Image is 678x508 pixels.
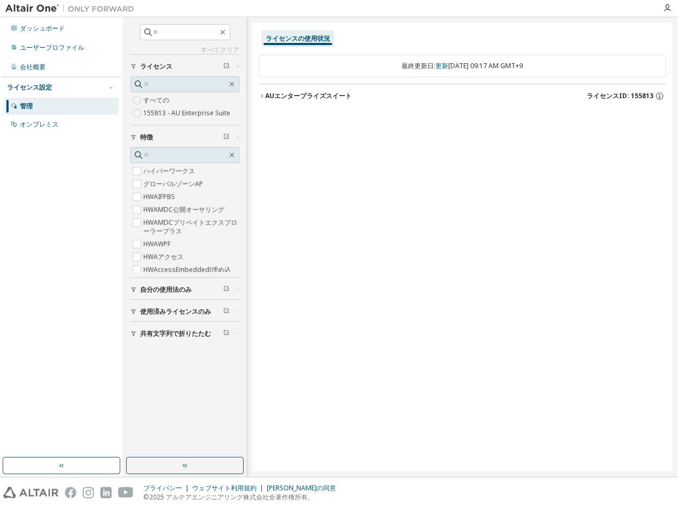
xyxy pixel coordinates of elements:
div: ライセンスの使用状況 [266,34,330,43]
button: 共有文字列で折りたたむ [130,322,239,345]
span: 自分の使用法のみ [140,285,192,294]
a: 更新 [436,61,449,70]
span: 特徴 [140,133,153,142]
a: すべてクリア [130,46,239,54]
span: Clear filter [223,62,230,71]
span: Clear filter [223,307,230,316]
span: ライセンス [140,62,172,71]
font: [DATE] 09:17 AM GMT+9 [449,61,523,70]
label: グローバルゾーンAP [143,178,205,190]
img: youtube.svg [118,487,134,498]
img: アルタイルワン [5,3,140,14]
div: ライセンス設定 [7,83,52,92]
label: HWAMDC公開オーサリング [143,203,227,216]
span: ライセンスID: 155813 [587,92,653,100]
div: プライバシー [143,484,192,492]
div: ウェブサイト利用規約 [192,484,267,492]
label: HWAMDCプリベイトエクスプローラープラス [143,216,239,238]
label: HWAアクセス [143,251,186,263]
img: facebook.svg [65,487,76,498]
label: 155813 - AU Enterprise Suite [143,107,232,120]
span: Clear filter [223,329,230,338]
div: オンプレミス [20,120,59,129]
button: 自分の使用法のみ [130,278,239,301]
label: ハイパーワークス [143,165,197,178]
button: ライセンス [130,55,239,78]
button: 使用済みライセンスのみ [130,300,239,323]
button: 特徴 [130,126,239,149]
img: instagram.svg [83,487,94,498]
span: Clear filter [223,133,230,142]
span: 共有文字列で折りたたむ [140,329,211,338]
div: 管理 [20,102,33,111]
img: linkedin.svg [100,487,112,498]
img: altair_logo.svg [3,487,59,498]
label: HWAIFPBS [143,190,177,203]
div: 最終更新日: [259,55,666,77]
div: [PERSON_NAME]の同意 [267,484,342,492]
div: ダッシュボード [20,24,65,33]
label: HWAccessEmbedded(埋め込み) [143,263,239,285]
label: すべての [143,94,171,107]
label: HWAWPF [143,238,173,251]
button: AUエンタープライズスイートライセンスID: 155813 [259,84,666,108]
span: Clear filter [223,285,230,294]
div: 会社概要 [20,63,46,71]
font: 2025 アルテアエンジニアリング株式会社全著作権所有。 [149,492,314,502]
span: 使用済みライセンスのみ [140,307,211,316]
p: © [143,492,342,502]
div: ユーザープロファイル [20,43,84,52]
font: AUエンタープライズスイート [265,91,352,100]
